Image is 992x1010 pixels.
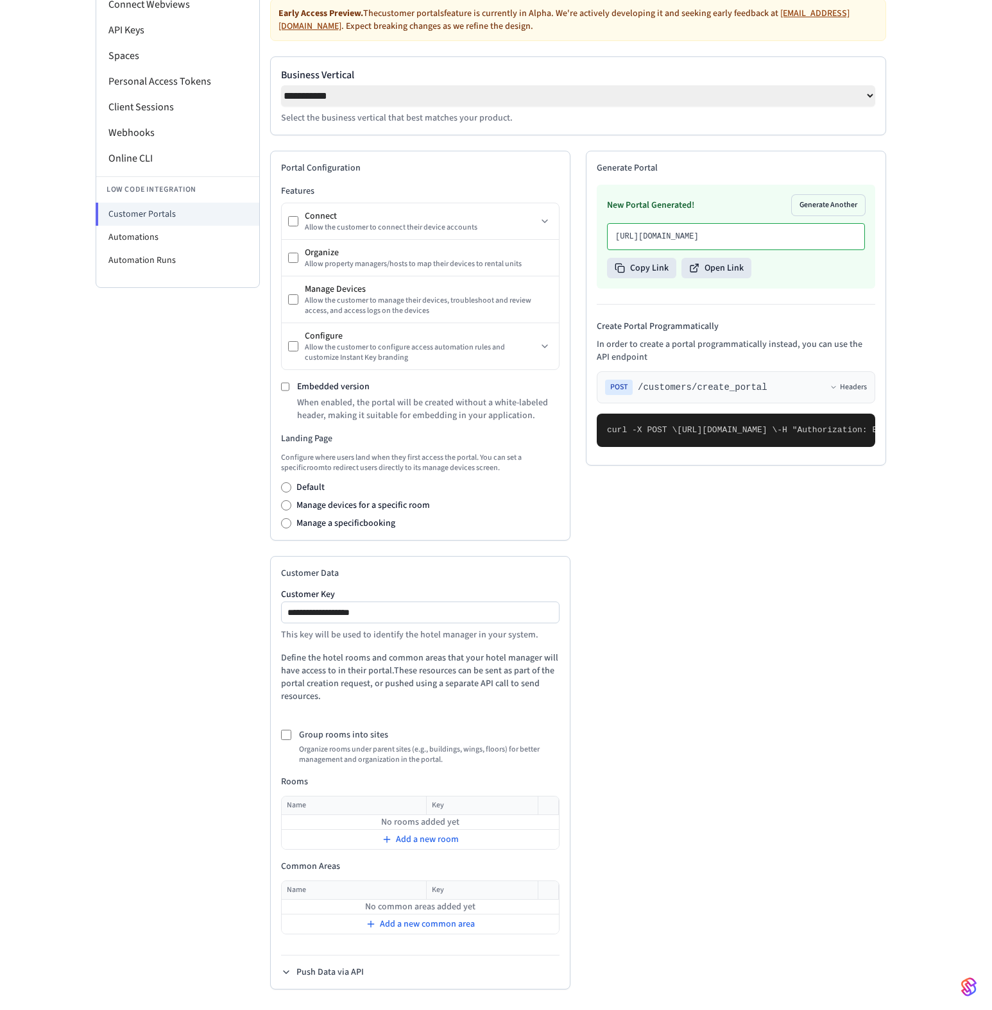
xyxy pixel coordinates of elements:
[96,176,259,203] li: Low Code Integration
[305,246,552,259] div: Organize
[305,210,537,223] div: Connect
[96,249,259,272] li: Automation Runs
[281,112,875,124] p: Select the business vertical that best matches your product.
[607,258,676,278] button: Copy Link
[278,7,850,33] a: [EMAIL_ADDRESS][DOMAIN_NAME]
[426,796,538,815] th: Key
[296,517,395,530] label: Manage a specific booking
[281,966,364,979] button: Push Data via API
[297,396,560,422] p: When enabled, the portal will be created without a white-labeled header, making it suitable for e...
[96,203,259,226] li: Customer Portals
[96,120,259,146] li: Webhooks
[597,338,875,364] p: In order to create a portal programmatically instead, you can use the API endpoint
[281,860,560,873] h4: Common Areas
[830,382,867,392] button: Headers
[299,728,388,741] label: Group rooms into sites
[638,381,767,394] span: /customers/create_portal
[305,330,537,342] div: Configure
[681,258,751,278] button: Open Link
[615,231,857,242] p: [URL][DOMAIN_NAME]
[305,296,552,316] div: Allow the customer to manage their devices, troubleshoot and review access, and access logs on th...
[281,67,875,83] label: Business Vertical
[278,7,363,20] strong: Early Access Preview.
[296,499,430,512] label: Manage devices for a specific room
[792,195,865,215] button: Generate Another
[281,432,560,445] h3: Landing Page
[282,881,426,900] th: Name
[607,425,677,435] span: curl -X POST \
[380,918,475,930] span: Add a new common area
[281,775,560,788] h4: Rooms
[281,628,560,641] p: This key will be used to identify the hotel manager in your system.
[677,425,777,435] span: [URL][DOMAIN_NAME] \
[282,815,559,830] td: No rooms added yet
[296,481,325,494] label: Default
[282,900,559,914] td: No common areas added yet
[96,17,259,43] li: API Keys
[96,43,259,69] li: Spaces
[305,223,537,233] div: Allow the customer to connect their device accounts
[299,745,560,765] p: Organize rooms under parent sites (e.g., buildings, wings, floors) for better management and orga...
[305,259,552,269] div: Allow property managers/hosts to map their devices to rental units
[281,185,560,198] h3: Features
[96,226,259,249] li: Automations
[961,977,977,997] img: SeamLogoGradient.69752ec5.svg
[281,652,560,703] p: Define the hotel rooms and common areas that your hotel manager will have access to in their port...
[607,199,694,212] h3: New Portal Generated!
[281,162,560,174] h2: Portal Configuration
[297,380,370,393] label: Embedded version
[605,380,633,395] span: POST
[282,796,426,815] th: Name
[96,146,259,171] li: Online CLI
[305,342,537,363] div: Allow the customer to configure access automation rules and customize Instant Key branding
[281,453,560,473] p: Configure where users land when they first access the portal. You can set a specific room to redi...
[597,320,875,333] h4: Create Portal Programmatically
[426,881,538,900] th: Key
[96,69,259,94] li: Personal Access Tokens
[597,162,875,174] h2: Generate Portal
[281,590,560,599] label: Customer Key
[281,567,560,580] h2: Customer Data
[96,94,259,120] li: Client Sessions
[305,283,552,296] div: Manage Devices
[396,833,459,846] span: Add a new room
